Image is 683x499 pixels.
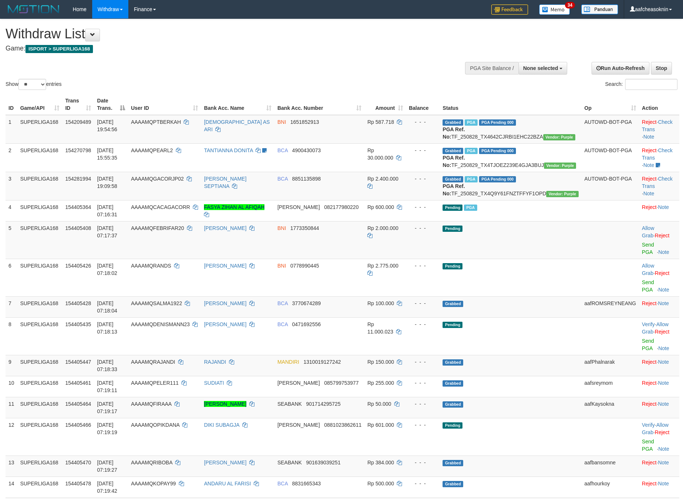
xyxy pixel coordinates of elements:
[292,176,321,182] span: Copy 8851135898 to clipboard
[65,300,91,306] span: 154405428
[658,249,669,255] a: Note
[6,79,62,90] label: Show entries
[94,94,128,115] th: Date Trans.: activate to sort column descending
[324,204,358,210] span: Copy 082177980220 to clipboard
[409,224,437,232] div: - - -
[97,225,117,238] span: [DATE] 07:17:37
[443,155,465,168] b: PGA Ref. No:
[324,422,361,428] span: Copy 0881023862611 to clipboard
[65,119,91,125] span: 154209489
[658,359,669,365] a: Note
[642,401,657,407] a: Reject
[292,147,321,153] span: Copy 4900430073 to clipboard
[17,143,62,172] td: SUPERLIGA168
[409,118,437,126] div: - - -
[655,270,670,276] a: Reject
[201,94,274,115] th: Bank Acc. Name: activate to sort column ascending
[17,200,62,221] td: SUPERLIGA168
[65,401,91,407] span: 154405464
[367,422,394,428] span: Rp 601.000
[592,62,649,74] a: Run Auto-Refresh
[277,119,286,125] span: BNI
[6,296,17,317] td: 7
[443,183,465,196] b: PGA Ref. No:
[642,422,655,428] a: Verify
[131,380,178,386] span: AAAAMQPELER111
[65,359,91,365] span: 154405447
[97,204,117,217] span: [DATE] 07:16:31
[605,79,677,90] label: Search:
[364,94,406,115] th: Amount: activate to sort column ascending
[643,162,654,168] a: Note
[655,329,670,335] a: Reject
[582,397,639,418] td: aafKaysokna
[642,242,654,255] a: Send PGA
[277,176,288,182] span: BCA
[97,401,117,414] span: [DATE] 07:19:17
[204,263,246,269] a: [PERSON_NAME]
[204,321,246,327] a: [PERSON_NAME]
[639,221,679,259] td: ·
[274,94,364,115] th: Bank Acc. Number: activate to sort column ascending
[65,321,91,327] span: 154405435
[6,376,17,397] td: 10
[306,401,340,407] span: Copy 901714295725 to clipboard
[204,176,246,189] a: [PERSON_NAME] SEPTIANA
[65,460,91,465] span: 154405470
[97,359,117,372] span: [DATE] 07:18:33
[443,380,463,387] span: Grabbed
[639,477,679,498] td: ·
[658,401,669,407] a: Note
[639,143,679,172] td: · ·
[290,263,319,269] span: Copy 0778990445 to clipboard
[642,279,654,293] a: Send PGA
[6,221,17,259] td: 5
[642,263,655,276] span: ·
[643,191,654,196] a: Note
[642,439,654,452] a: Send PGA
[277,359,299,365] span: MANDIRI
[17,376,62,397] td: SUPERLIGA168
[131,225,184,231] span: AAAAMQFEBRIFAR20
[409,147,437,154] div: - - -
[639,115,679,144] td: · ·
[277,401,302,407] span: SEABANK
[6,94,17,115] th: ID
[658,287,669,293] a: Note
[443,322,462,328] span: Pending
[290,119,319,125] span: Copy 1651852913 to clipboard
[204,204,264,210] a: FASYA ZIHAN AL AFIQAH
[131,263,171,269] span: AAAAMQRANDS
[642,422,669,435] a: Allow Grab
[324,380,358,386] span: Copy 085799753977 to clipboard
[131,321,190,327] span: AAAAMQDENISMANN23
[651,62,672,74] a: Stop
[443,301,463,307] span: Grabbed
[642,119,673,132] a: Check Trans
[17,172,62,200] td: SUPERLIGA168
[642,359,657,365] a: Reject
[17,94,62,115] th: Game/API: activate to sort column ascending
[443,119,463,126] span: Grabbed
[658,460,669,465] a: Note
[17,477,62,498] td: SUPERLIGA168
[6,397,17,418] td: 11
[367,359,394,365] span: Rp 150.000
[519,62,568,74] button: None selected
[277,204,320,210] span: [PERSON_NAME]
[582,115,639,144] td: AUTOWD-BOT-PGA
[306,460,340,465] span: Copy 901639039251 to clipboard
[367,263,398,269] span: Rp 2.775.000
[131,147,173,153] span: AAAAMQPEARL2
[443,148,463,154] span: Grabbed
[443,460,463,466] span: Grabbed
[658,446,669,452] a: Note
[546,191,578,197] span: Vendor URL: https://trx4.1velocity.biz
[277,147,288,153] span: BCA
[625,79,677,90] input: Search:
[440,115,581,144] td: TF_250828_TX4642CJRBI1EHC22BZA
[642,204,657,210] a: Reject
[409,262,437,269] div: - - -
[443,422,462,429] span: Pending
[464,205,477,211] span: Marked by aafheankoy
